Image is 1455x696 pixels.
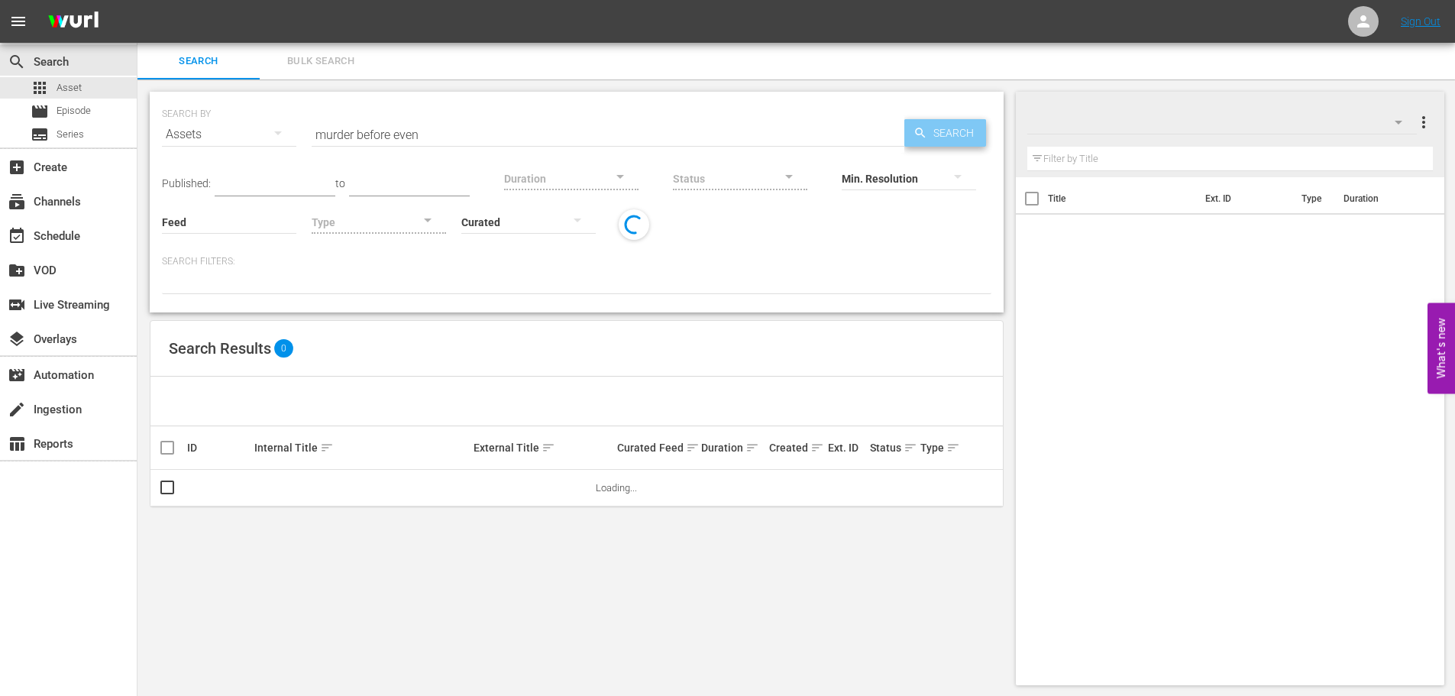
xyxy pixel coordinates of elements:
span: 0 [274,339,293,358]
div: ID [187,442,250,454]
span: sort [542,441,555,455]
span: more_vert [1415,113,1433,131]
span: Bulk Search [269,53,373,70]
span: Overlays [8,330,26,348]
span: sort [904,441,917,455]
span: Loading... [596,482,637,494]
div: Assets [162,113,296,156]
div: Status [870,439,916,457]
span: sort [745,441,759,455]
span: Create [8,158,26,176]
div: Created [769,439,823,457]
div: Curated [617,442,655,454]
a: Sign Out [1401,15,1440,28]
button: Open Feedback Widget [1428,303,1455,393]
th: Title [1048,177,1196,220]
p: Search Filters: [162,255,991,268]
button: more_vert [1415,104,1433,141]
span: Schedule [8,227,26,245]
th: Duration [1334,177,1426,220]
span: sort [686,441,700,455]
span: Search [8,53,26,71]
span: Search Results [169,339,271,358]
span: menu [9,12,27,31]
span: Search [147,53,251,70]
span: Asset [31,79,49,97]
span: Published: [162,177,211,189]
button: Search [904,119,986,147]
span: Live Streaming [8,296,26,314]
th: Type [1292,177,1334,220]
span: Episode [31,102,49,121]
th: Ext. ID [1196,177,1293,220]
div: Feed [659,439,697,457]
img: ans4CAIJ8jUAAAAAAAAAAAAAAAAAAAAAAAAgQb4GAAAAAAAAAAAAAAAAAAAAAAAAJMjXAAAAAAAAAAAAAAAAAAAAAAAAgAT5G... [37,4,110,40]
span: Channels [8,193,26,211]
span: sort [320,441,334,455]
span: Search [927,119,986,147]
span: Episode [57,103,91,118]
span: Series [31,125,49,144]
div: External Title [474,439,613,457]
div: Duration [701,439,764,457]
span: Reports [8,435,26,453]
div: Internal Title [254,439,469,457]
span: Automation [8,366,26,384]
div: Ext. ID [828,442,865,454]
span: VOD [8,261,26,280]
span: sort [810,441,824,455]
span: sort [946,441,960,455]
span: to [335,177,345,189]
span: Asset [57,80,82,95]
div: Type [920,439,949,457]
span: Ingestion [8,400,26,419]
span: Series [57,127,84,142]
